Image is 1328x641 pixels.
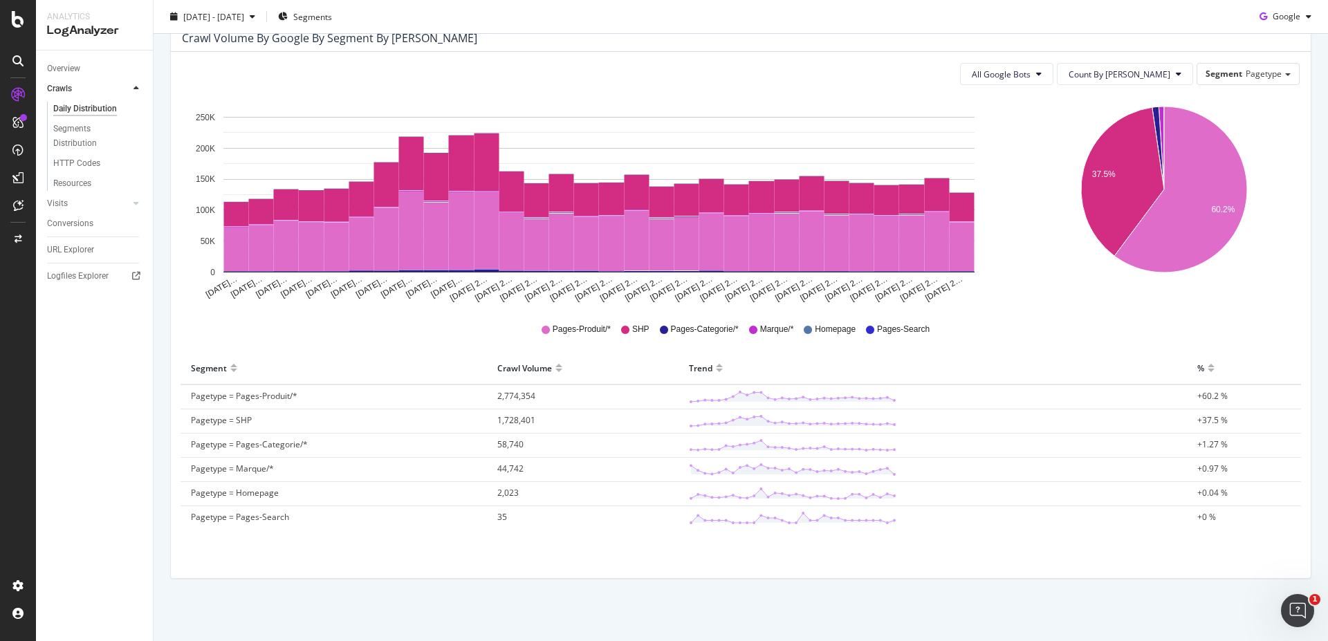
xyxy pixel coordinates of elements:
[497,511,507,523] span: 35
[210,268,215,277] text: 0
[53,102,117,116] div: Daily Distribution
[191,414,252,426] span: Pagetype = SHP
[1197,390,1228,402] span: +60.2 %
[671,324,739,335] span: Pages-Categorie/*
[1197,414,1228,426] span: +37.5 %
[1206,68,1242,80] span: Segment
[191,390,297,402] span: Pagetype = Pages-Produit/*
[497,390,535,402] span: 2,774,354
[497,487,519,499] span: 2,023
[497,463,524,474] span: 44,742
[191,463,274,474] span: Pagetype = Marque/*
[47,196,129,211] a: Visits
[497,438,524,450] span: 58,740
[877,324,930,335] span: Pages-Search
[960,63,1053,85] button: All Google Bots
[1092,169,1116,179] text: 37.5%
[191,511,289,523] span: Pagetype = Pages-Search
[47,82,129,96] a: Crawls
[47,269,109,284] div: Logfiles Explorer
[191,357,227,379] div: Segment
[1031,96,1297,304] svg: A chart.
[183,10,244,22] span: [DATE] - [DATE]
[47,216,143,231] a: Conversions
[53,122,143,151] a: Segments Distribution
[47,62,143,76] a: Overview
[53,176,91,191] div: Resources
[689,357,712,379] div: Trend
[1197,438,1228,450] span: +1.27 %
[1069,68,1170,80] span: Count By Day
[196,144,215,154] text: 200K
[1211,205,1235,214] text: 60.2%
[182,31,477,45] div: Crawl Volume by google by Segment by [PERSON_NAME]
[273,6,338,28] button: Segments
[1197,463,1228,474] span: +0.97 %
[1246,68,1282,80] span: Pagetype
[1254,6,1317,28] button: Google
[191,438,308,450] span: Pagetype = Pages-Categorie/*
[1057,63,1193,85] button: Count By [PERSON_NAME]
[1197,511,1216,523] span: +0 %
[1281,594,1314,627] iframe: Intercom live chat
[47,216,93,231] div: Conversions
[1197,357,1204,379] div: %
[196,113,215,122] text: 250K
[201,236,215,246] text: 50K
[47,11,142,23] div: Analytics
[815,324,856,335] span: Homepage
[53,156,143,171] a: HTTP Codes
[553,324,611,335] span: Pages-Produit/*
[53,176,143,191] a: Resources
[1197,487,1228,499] span: +0.04 %
[182,96,1017,304] svg: A chart.
[53,122,130,151] div: Segments Distribution
[47,269,143,284] a: Logfiles Explorer
[47,243,143,257] a: URL Explorer
[760,324,794,335] span: Marque/*
[632,324,649,335] span: SHP
[47,243,94,257] div: URL Explorer
[53,102,143,116] a: Daily Distribution
[196,205,215,215] text: 100K
[196,175,215,185] text: 150K
[47,82,72,96] div: Crawls
[1309,594,1320,605] span: 1
[165,6,261,28] button: [DATE] - [DATE]
[47,62,80,76] div: Overview
[1273,10,1300,22] span: Google
[47,196,68,211] div: Visits
[191,487,279,499] span: Pagetype = Homepage
[497,357,552,379] div: Crawl Volume
[497,414,535,426] span: 1,728,401
[47,23,142,39] div: LogAnalyzer
[972,68,1031,80] span: All Google Bots
[293,10,332,22] span: Segments
[53,156,100,171] div: HTTP Codes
